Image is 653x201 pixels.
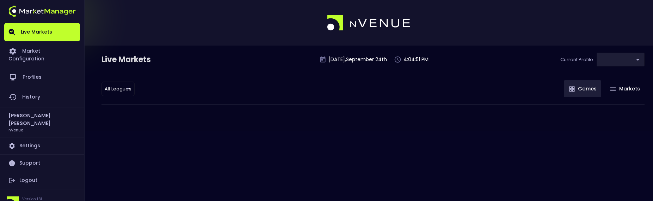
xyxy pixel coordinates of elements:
[328,56,387,63] p: [DATE] , September 24 th
[4,172,80,189] a: Logout
[403,56,429,63] p: 4:04:51 PM
[605,80,645,97] button: Markets
[569,86,575,92] img: gameIcon
[597,53,645,66] div: ​
[4,155,80,172] a: Support
[4,23,80,41] a: Live Markets
[8,112,76,127] h2: [PERSON_NAME] [PERSON_NAME]
[4,67,80,87] a: Profiles
[564,80,601,97] button: Games
[8,127,23,132] h3: nVenue
[4,41,80,67] a: Market Configuration
[4,87,80,107] a: History
[101,82,135,96] div: ​
[4,137,80,154] a: Settings
[610,87,616,91] img: gameIcon
[327,15,411,31] img: logo
[8,6,76,17] img: logo
[101,54,187,65] div: Live Markets
[560,56,593,63] p: Current Profile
